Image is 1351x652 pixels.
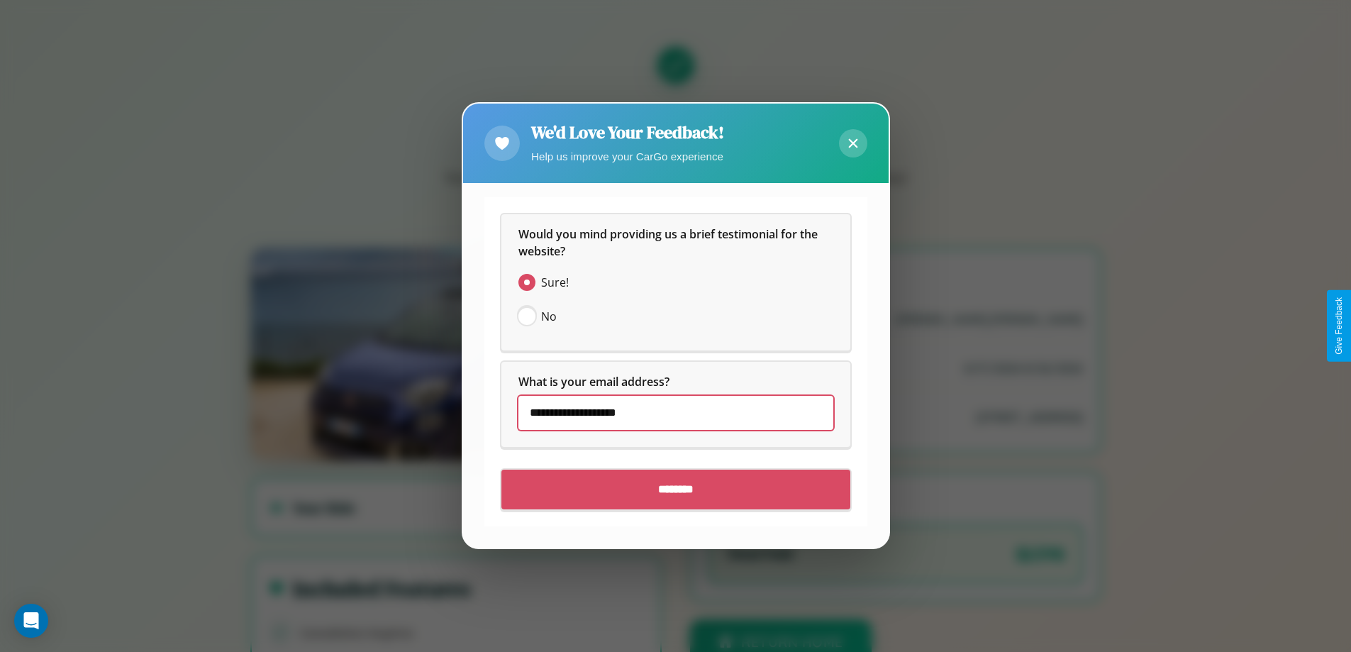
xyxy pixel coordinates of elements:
[541,275,569,292] span: Sure!
[518,375,669,390] span: What is your email address?
[1334,297,1344,355] div: Give Feedback
[531,121,724,144] h2: We'd Love Your Feedback!
[531,147,724,166] p: Help us improve your CarGo experience
[541,309,557,326] span: No
[14,604,48,638] div: Open Intercom Messenger
[518,227,821,260] span: Would you mind providing us a brief testimonial for the website?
